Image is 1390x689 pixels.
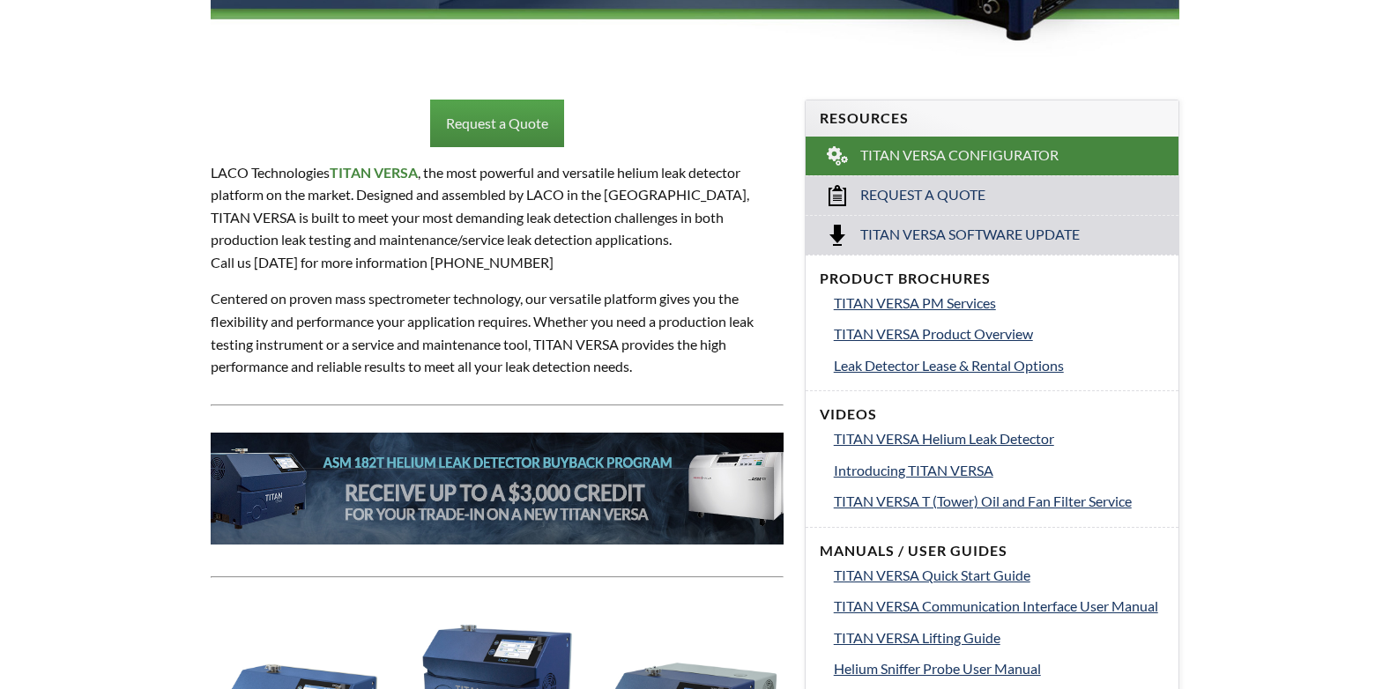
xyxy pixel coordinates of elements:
span: Titan Versa Software Update [860,226,1080,244]
a: Leak Detector Lease & Rental Options [834,354,1164,377]
a: Introducing TITAN VERSA [834,459,1164,482]
p: Centered on proven mass spectrometer technology, our versatile platform gives you the flexibility... [211,287,783,377]
span: Request a Quote [860,186,985,204]
h4: Videos [820,405,1164,424]
a: TITAN VERSA Helium Leak Detector [834,427,1164,450]
a: Request a Quote [806,175,1178,215]
span: TITAN VERSA Product Overview [834,325,1033,342]
a: TITAN VERSA Product Overview [834,322,1164,345]
a: TITAN VERSA Configurator [806,137,1178,175]
span: Helium Sniffer Probe User Manual [834,660,1041,677]
a: TITAN VERSA PM Services [834,292,1164,315]
a: TITAN VERSA Communication Interface User Manual [834,595,1164,618]
span: TITAN VERSA PM Services [834,294,996,311]
span: TITAN VERSA Configurator [860,146,1059,165]
img: 182T-Banner__LTS_.jpg [211,433,783,545]
a: TITAN VERSA Lifting Guide [834,626,1164,649]
span: TITAN VERSA Lifting Guide [834,629,1000,646]
h4: Product Brochures [820,270,1164,288]
a: Request a Quote [430,100,564,147]
strong: TITAN VERSA [330,164,418,181]
a: Titan Versa Software Update [806,215,1178,255]
span: TITAN VERSA Communication Interface User Manual [834,597,1158,614]
span: TITAN VERSA Helium Leak Detector [834,430,1054,447]
h4: Manuals / User Guides [820,542,1164,560]
span: Leak Detector Lease & Rental Options [834,357,1064,374]
h4: Resources [820,109,1164,128]
a: TITAN VERSA Quick Start Guide [834,564,1164,587]
span: Introducing TITAN VERSA [834,462,993,478]
p: LACO Technologies , the most powerful and versatile helium leak detector platform on the market. ... [211,161,783,274]
a: Helium Sniffer Probe User Manual [834,657,1164,680]
a: TITAN VERSA T (Tower) Oil and Fan Filter Service [834,490,1164,513]
span: TITAN VERSA T (Tower) Oil and Fan Filter Service [834,493,1132,509]
span: TITAN VERSA Quick Start Guide [834,567,1030,583]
